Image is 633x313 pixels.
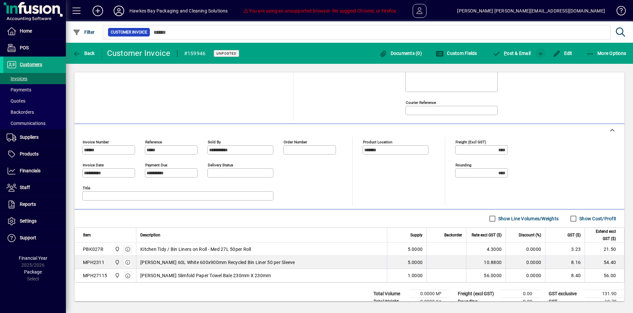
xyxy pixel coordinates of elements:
span: Central [113,259,121,266]
app-page-header-button: Back [66,47,102,59]
a: Reports [3,196,66,213]
mat-label: Courier Reference [406,100,436,105]
mat-label: Order number [284,140,307,144]
a: Products [3,146,66,162]
button: Add [87,5,108,17]
a: Backorders [3,107,66,118]
span: GST ($) [567,231,581,239]
span: POS [20,45,29,50]
span: Documents (0) [379,51,422,56]
mat-label: Invoice date [83,163,104,167]
span: Extend excl GST ($) [589,228,616,242]
span: Backorder [444,231,462,239]
span: Communications [7,121,45,126]
td: Total Volume [370,290,410,298]
mat-label: Freight (excl GST) [455,140,486,144]
div: 10.8800 [470,259,502,266]
button: More Options [585,47,628,59]
span: Customer Invoice [111,29,147,36]
span: Invoices [7,76,27,81]
td: 21.50 [585,243,624,256]
mat-label: Invoice number [83,140,109,144]
span: Discount (%) [519,231,541,239]
span: Products [20,151,39,156]
td: 8.16 [545,256,585,269]
mat-label: Product location [363,140,392,144]
span: Payments [7,87,31,92]
span: Financials [20,168,41,173]
button: Custom Fields [434,47,479,59]
td: 0.0000 M³ [410,290,449,298]
button: Back [71,47,96,59]
button: Profile [108,5,129,17]
span: Custom Fields [436,51,477,56]
td: 3.23 [545,243,585,256]
span: Customers [20,62,42,67]
span: 5.0000 [408,259,423,266]
span: Filter [73,30,95,35]
span: Central [113,246,121,253]
button: Edit [551,47,574,59]
label: Show Line Volumes/Weights [497,215,559,222]
button: Documents (0) [377,47,424,59]
span: Central [113,272,121,279]
span: Financial Year [19,255,47,261]
td: 54.40 [585,256,624,269]
td: 0.00 [501,298,540,306]
span: Edit [553,51,572,56]
button: Filter [71,26,96,38]
a: Knowledge Base [612,1,625,23]
span: Quotes [7,98,25,104]
span: Item [83,231,91,239]
span: Backorders [7,109,34,115]
span: Reports [20,202,36,207]
td: 0.0000 [506,243,545,256]
a: Quotes [3,95,66,107]
mat-label: Delivery status [208,163,233,167]
mat-label: Payment due [145,163,167,167]
div: Customer Invoice [107,48,171,59]
a: Staff [3,180,66,196]
span: Suppliers [20,134,39,140]
a: Communications [3,118,66,129]
span: Package [24,269,42,275]
a: POS [3,40,66,56]
div: PBK027R [83,246,103,253]
label: Show Cost/Profit [578,215,616,222]
a: Payments [3,84,66,95]
td: GST [545,298,585,306]
span: Supply [410,231,423,239]
td: 0.0000 [506,256,545,269]
span: Home [20,28,32,34]
span: 1.0000 [408,272,423,279]
span: You are using an unsupported browser. We suggest Chrome, or Firefox. [243,8,397,13]
td: 131.90 [585,290,624,298]
td: Freight (excl GST) [454,290,501,298]
td: GST exclusive [545,290,585,298]
td: 0.0000 [506,269,545,282]
a: Support [3,230,66,246]
span: 5.0000 [408,246,423,253]
a: Home [3,23,66,39]
div: MPH2311 [83,259,104,266]
a: Settings [3,213,66,229]
td: Rounding [454,298,501,306]
span: Settings [20,218,37,224]
td: 19.79 [585,298,624,306]
a: Invoices [3,73,66,84]
td: 56.00 [585,269,624,282]
div: 4.3000 [470,246,502,253]
span: Description [140,231,160,239]
a: Suppliers [3,129,66,146]
span: Unposted [216,51,236,56]
span: More Options [586,51,626,56]
div: #159946 [184,48,206,59]
span: [PERSON_NAME] 60L White 600x900mm Recycled Bin Liner 50 per Sleeve [140,259,295,266]
div: [PERSON_NAME] [PERSON_NAME][EMAIL_ADDRESS][DOMAIN_NAME] [457,6,605,16]
div: 56.0000 [470,272,502,279]
span: ost & Email [493,51,531,56]
td: Total Weight [370,298,410,306]
td: 0.00 [501,290,540,298]
td: 8.40 [545,269,585,282]
a: Financials [3,163,66,179]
